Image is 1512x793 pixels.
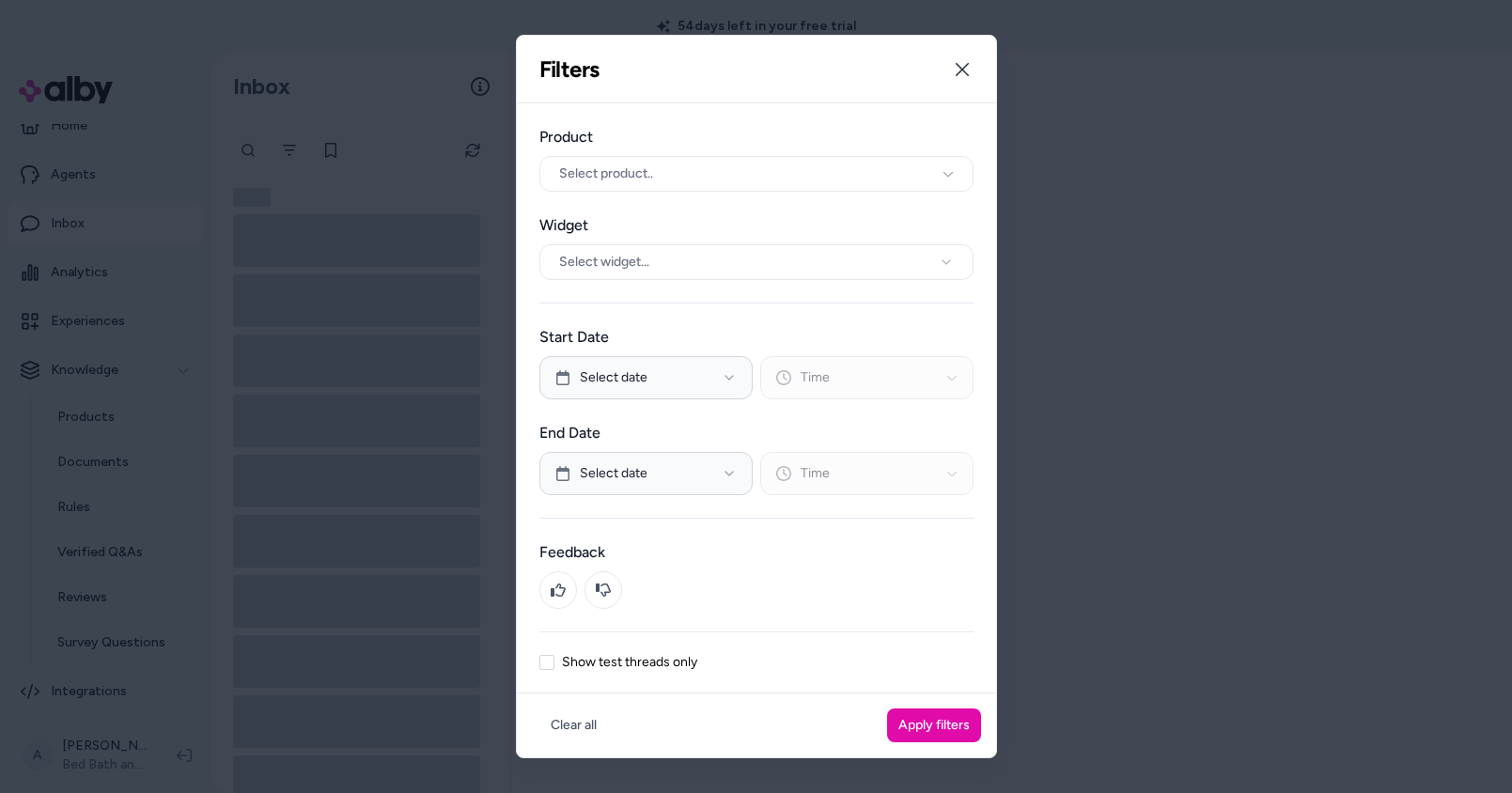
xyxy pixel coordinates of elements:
[539,541,974,564] label: Feedback
[580,464,647,483] span: Select date
[539,244,974,280] button: Select widget...
[539,452,753,495] button: Select date
[559,164,653,183] span: Select product..
[539,422,974,444] label: End Date
[887,708,981,742] button: Apply filters
[539,126,974,148] label: Product
[539,214,974,237] label: Widget
[539,708,608,742] button: Clear all
[580,368,647,387] span: Select date
[539,356,753,399] button: Select date
[539,55,600,84] h2: Filters
[562,656,697,669] label: Show test threads only
[539,326,974,349] label: Start Date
